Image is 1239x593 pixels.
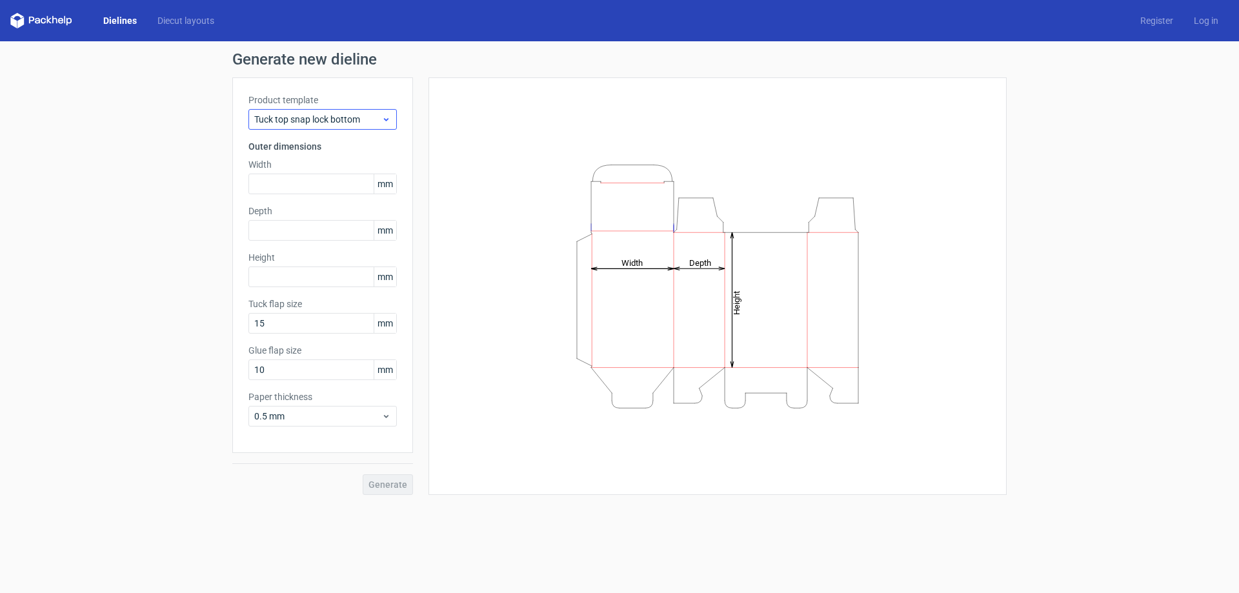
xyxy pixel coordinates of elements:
a: Dielines [93,14,147,27]
label: Tuck flap size [248,297,397,310]
a: Log in [1184,14,1229,27]
tspan: Height [732,290,741,314]
span: mm [374,267,396,286]
tspan: Depth [689,257,711,267]
a: Register [1130,14,1184,27]
a: Diecut layouts [147,14,225,27]
tspan: Width [621,257,643,267]
label: Glue flap size [248,344,397,357]
span: mm [374,314,396,333]
h3: Outer dimensions [248,140,397,153]
span: mm [374,221,396,240]
label: Depth [248,205,397,217]
label: Product template [248,94,397,106]
label: Width [248,158,397,171]
label: Height [248,251,397,264]
span: Tuck top snap lock bottom [254,113,381,126]
span: mm [374,360,396,379]
label: Paper thickness [248,390,397,403]
h1: Generate new dieline [232,52,1007,67]
span: mm [374,174,396,194]
span: 0.5 mm [254,410,381,423]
